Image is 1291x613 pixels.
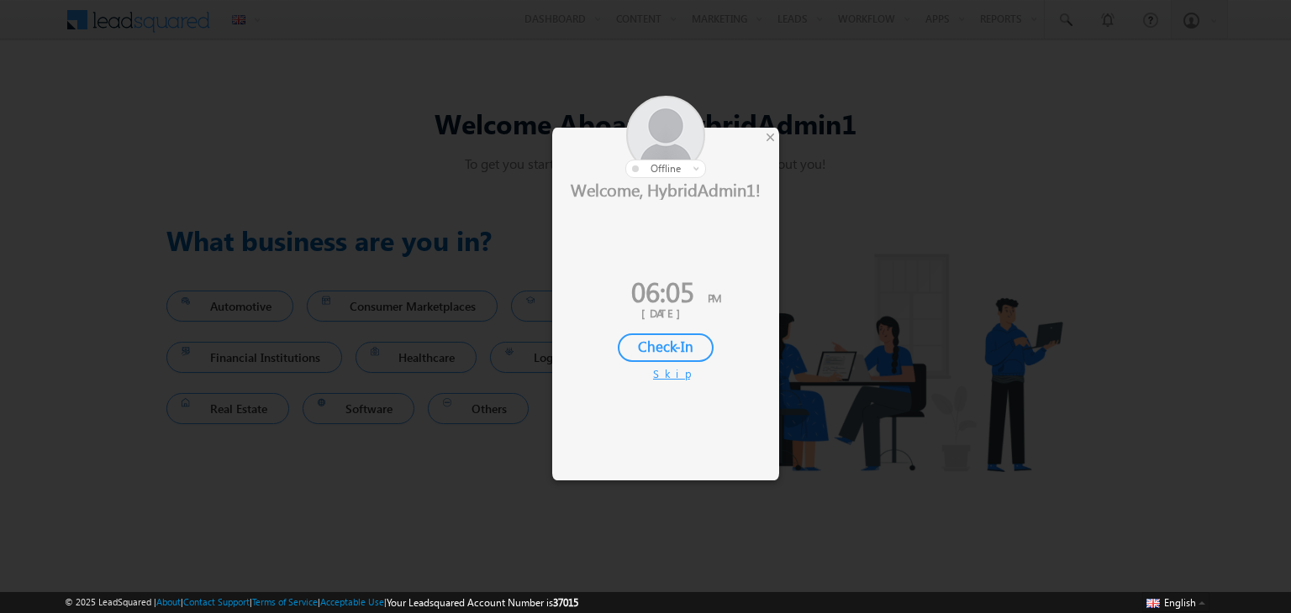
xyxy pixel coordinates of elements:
[65,595,578,610] span: © 2025 LeadSquared | | | | |
[183,596,250,607] a: Contact Support
[708,291,721,305] span: PM
[156,596,181,607] a: About
[761,128,779,146] div: ×
[1142,592,1209,612] button: English
[552,178,779,200] div: Welcome, HybridAdmin1!
[653,366,678,381] div: Skip
[252,596,318,607] a: Terms of Service
[651,162,681,175] span: offline
[320,596,384,607] a: Acceptable Use
[618,333,714,362] div: Check-In
[631,272,694,310] span: 06:05
[553,596,578,609] span: 37015
[565,306,767,321] div: [DATE]
[387,596,578,609] span: Your Leadsquared Account Number is
[1164,596,1196,609] span: English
